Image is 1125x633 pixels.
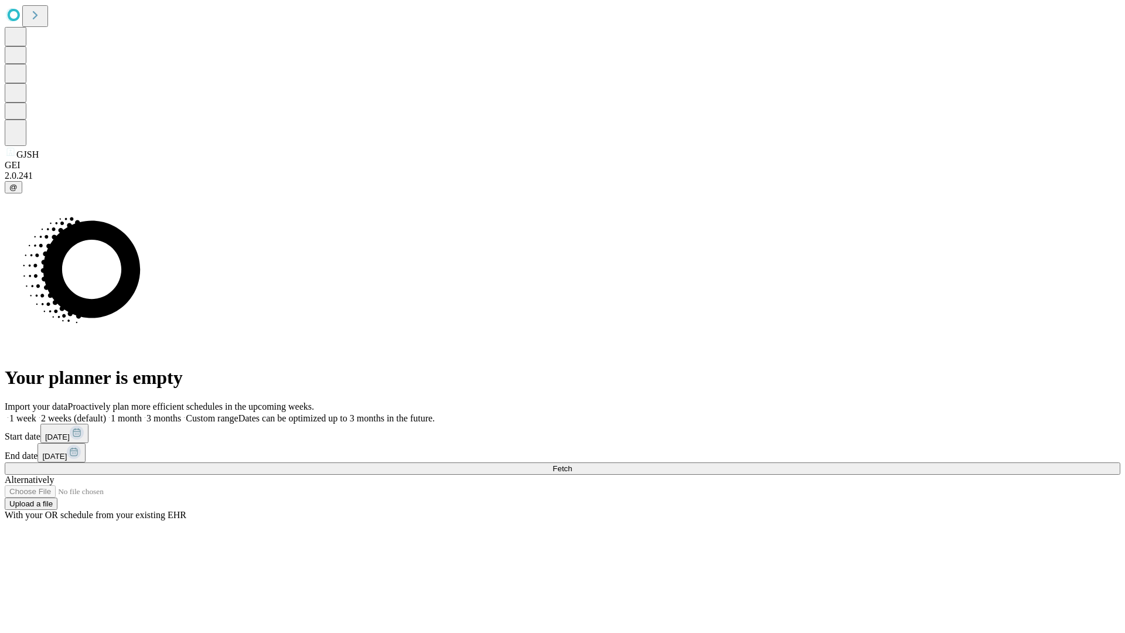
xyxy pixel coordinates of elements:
div: 2.0.241 [5,171,1120,181]
span: Custom range [186,413,238,423]
button: [DATE] [40,424,88,443]
span: GJSH [16,149,39,159]
span: 2 weeks (default) [41,413,106,423]
span: Proactively plan more efficient schedules in the upcoming weeks. [68,401,314,411]
button: Fetch [5,462,1120,475]
span: With your OR schedule from your existing EHR [5,510,186,520]
span: [DATE] [42,452,67,461]
div: End date [5,443,1120,462]
div: GEI [5,160,1120,171]
div: Start date [5,424,1120,443]
span: 1 month [111,413,142,423]
button: @ [5,181,22,193]
span: @ [9,183,18,192]
span: Fetch [553,464,572,473]
button: [DATE] [37,443,86,462]
span: 1 week [9,413,36,423]
span: 3 months [146,413,181,423]
button: Upload a file [5,498,57,510]
span: Dates can be optimized up to 3 months in the future. [238,413,435,423]
h1: Your planner is empty [5,367,1120,389]
span: Import your data [5,401,68,411]
span: Alternatively [5,475,54,485]
span: [DATE] [45,433,70,441]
